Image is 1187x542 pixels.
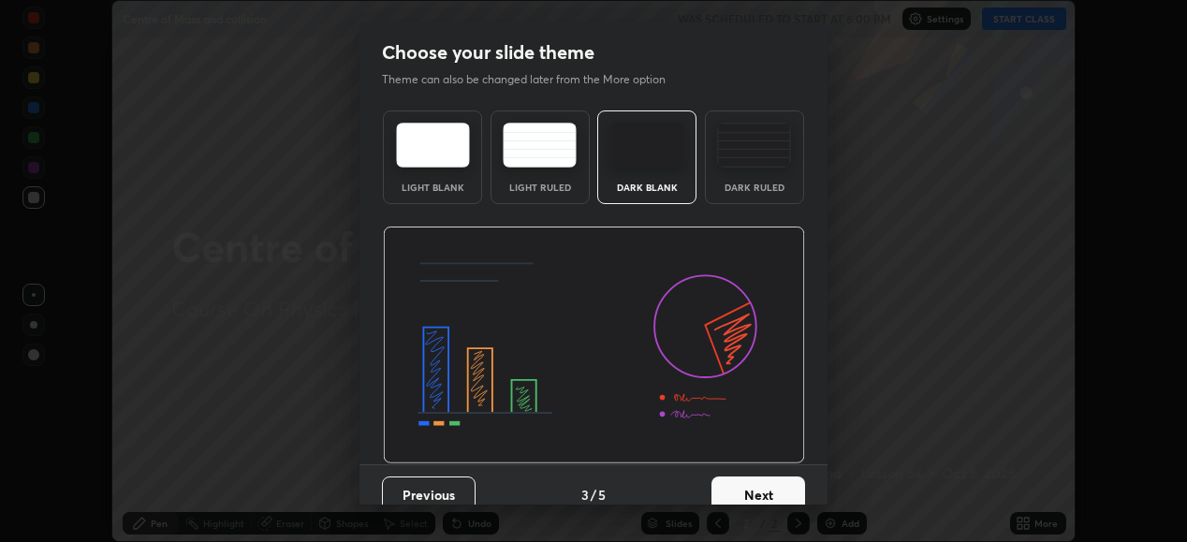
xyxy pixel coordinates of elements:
[382,476,476,514] button: Previous
[717,183,792,192] div: Dark Ruled
[382,71,685,88] p: Theme can also be changed later from the More option
[383,227,805,464] img: darkThemeBanner.d06ce4a2.svg
[503,183,578,192] div: Light Ruled
[396,123,470,168] img: lightTheme.e5ed3b09.svg
[711,476,805,514] button: Next
[591,485,596,505] h4: /
[503,123,577,168] img: lightRuledTheme.5fabf969.svg
[581,485,589,505] h4: 3
[382,40,594,65] h2: Choose your slide theme
[717,123,791,168] img: darkRuledTheme.de295e13.svg
[598,485,606,505] h4: 5
[610,123,684,168] img: darkTheme.f0cc69e5.svg
[395,183,470,192] div: Light Blank
[609,183,684,192] div: Dark Blank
